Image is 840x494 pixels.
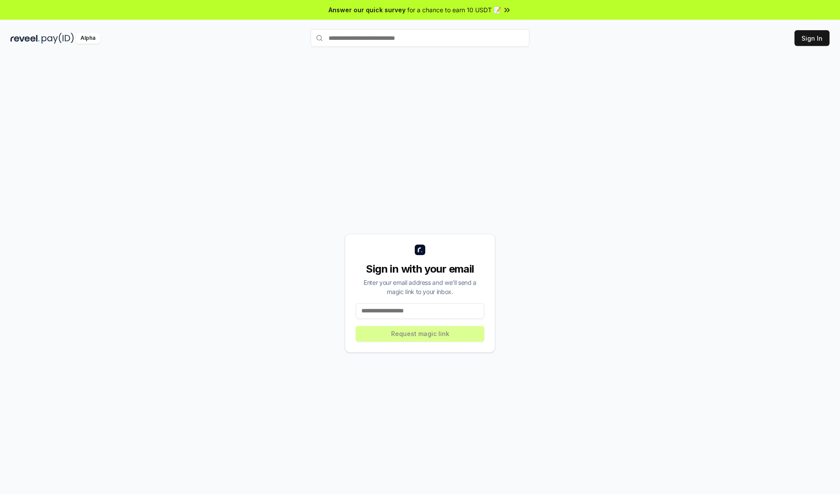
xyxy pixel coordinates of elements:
img: reveel_dark [10,33,40,44]
div: Enter your email address and we’ll send a magic link to your inbox. [356,278,484,296]
img: pay_id [42,33,74,44]
span: Answer our quick survey [329,5,406,14]
div: Sign in with your email [356,262,484,276]
span: for a chance to earn 10 USDT 📝 [407,5,501,14]
div: Alpha [76,33,100,44]
img: logo_small [415,245,425,255]
button: Sign In [794,30,829,46]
